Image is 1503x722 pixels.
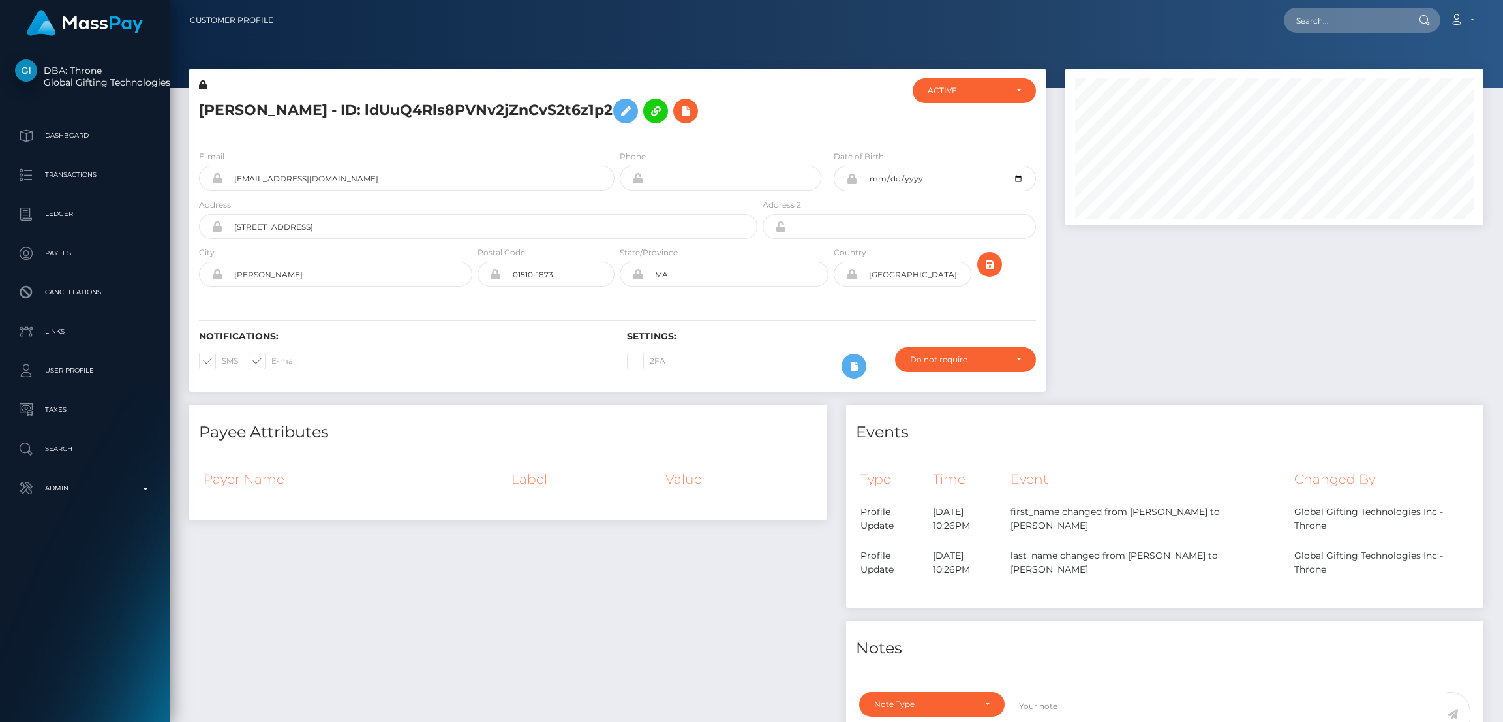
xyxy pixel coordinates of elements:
label: Phone [620,151,646,163]
a: Dashboard [10,119,160,152]
a: Ledger [10,198,160,230]
p: Ledger [15,204,155,224]
label: Date of Birth [834,151,884,163]
th: Value [661,462,817,497]
td: last_name changed from [PERSON_NAME] to [PERSON_NAME] [1006,541,1290,585]
td: Profile Update [856,497,928,541]
button: Note Type [859,692,1005,717]
h4: Events [856,421,1474,444]
div: Note Type [874,699,975,710]
label: Address [199,199,231,211]
label: City [199,247,215,259]
p: Taxes [15,400,155,420]
label: SMS [199,353,238,369]
h4: Payee Attributes [199,421,817,444]
a: Payees [10,237,160,270]
p: Cancellations [15,283,155,302]
button: ACTIVE [913,78,1036,103]
p: Search [15,439,155,459]
p: Transactions [15,165,155,185]
a: Cancellations [10,276,160,309]
img: Global Gifting Technologies Inc [15,59,37,82]
a: User Profile [10,354,160,387]
span: DBA: Throne Global Gifting Technologies Inc [10,65,160,88]
a: Taxes [10,394,160,426]
h5: [PERSON_NAME] - ID: ldUuQ4Rls8PVNv2jZnCvS2t6z1p2 [199,92,750,130]
th: Type [856,462,928,497]
label: Postal Code [478,247,525,259]
label: State/Province [620,247,678,259]
a: Search [10,433,160,465]
p: Links [15,322,155,341]
a: Transactions [10,159,160,191]
p: Dashboard [15,126,155,146]
p: Admin [15,479,155,498]
td: [DATE] 10:26PM [928,541,1005,585]
td: Global Gifting Technologies Inc - Throne [1290,541,1474,585]
a: Links [10,315,160,348]
label: E-mail [199,151,224,163]
label: 2FA [627,353,665,369]
td: Global Gifting Technologies Inc - Throne [1290,497,1474,541]
h4: Notes [856,637,1474,660]
th: Changed By [1290,462,1474,497]
p: Payees [15,243,155,263]
label: Country [834,247,866,259]
a: Customer Profile [190,7,273,34]
p: User Profile [15,361,155,381]
h6: Settings: [627,331,1035,342]
label: Address 2 [763,199,801,211]
th: Label [507,462,661,497]
input: Search... [1284,8,1406,33]
th: Event [1006,462,1290,497]
th: Time [928,462,1005,497]
div: ACTIVE [928,86,1006,96]
div: Do not require [910,354,1006,365]
td: Profile Update [856,541,928,585]
a: Admin [10,472,160,505]
button: Do not require [895,347,1036,372]
img: MassPay Logo [27,10,143,36]
h6: Notifications: [199,331,607,342]
td: [DATE] 10:26PM [928,497,1005,541]
td: first_name changed from [PERSON_NAME] to [PERSON_NAME] [1006,497,1290,541]
th: Payer Name [199,462,507,497]
label: E-mail [249,353,297,369]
